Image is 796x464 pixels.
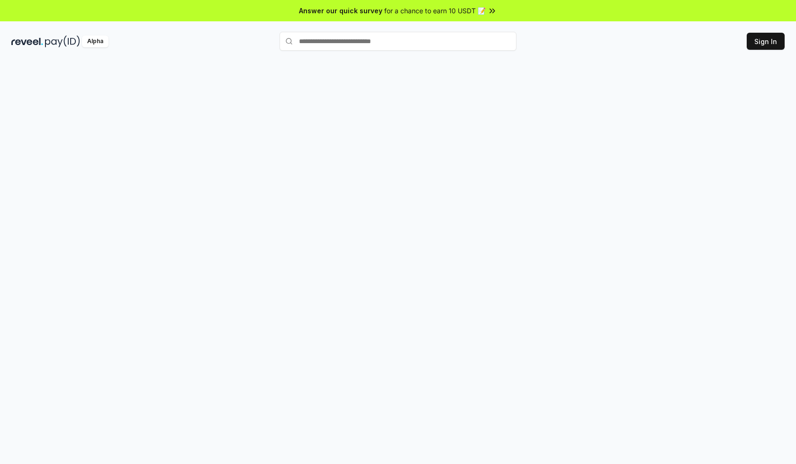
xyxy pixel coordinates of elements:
[82,36,109,47] div: Alpha
[384,6,486,16] span: for a chance to earn 10 USDT 📝
[299,6,382,16] span: Answer our quick survey
[11,36,43,47] img: reveel_dark
[747,33,785,50] button: Sign In
[45,36,80,47] img: pay_id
